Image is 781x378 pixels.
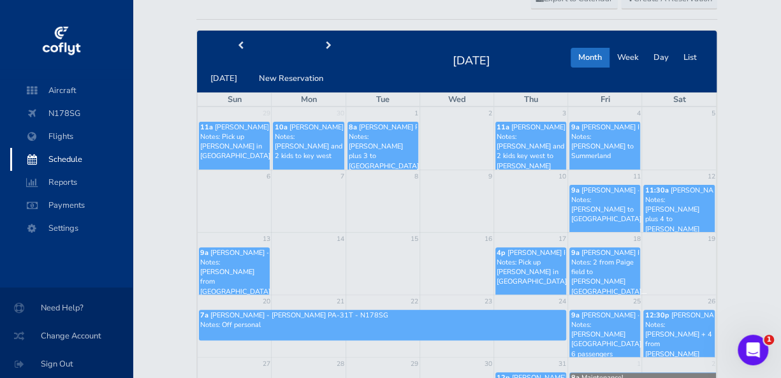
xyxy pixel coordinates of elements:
span: [PERSON_NAME] - [PERSON_NAME] PA-31T - N178SG [210,248,388,258]
a: 11 [631,170,641,183]
span: Schedule [23,148,120,171]
span: Change Account [15,324,117,347]
span: [PERSON_NAME] - [PERSON_NAME] PA-31T - N178SG [581,310,759,320]
span: 10a [274,122,287,132]
button: Month [571,48,609,68]
a: 1 [635,358,641,370]
span: Mon [301,94,317,105]
a: 24 [557,295,567,308]
button: List [675,48,704,68]
span: 9a [571,122,579,132]
span: 9a [571,310,579,320]
span: 9a [571,248,579,258]
span: Fri [600,94,609,105]
button: prev [197,36,285,56]
span: Sun [228,94,242,105]
a: 19 [706,233,716,245]
span: Settings [23,217,120,240]
a: 12 [706,170,716,183]
span: [PERSON_NAME] - [PERSON_NAME] PA-31T - N178SG [581,185,759,195]
a: 27 [261,358,271,370]
a: 2 [710,358,716,370]
a: 6 [265,170,271,183]
a: 9 [487,170,493,183]
span: [PERSON_NAME] PA-31T - N178SG [215,122,332,132]
a: 14 [335,233,346,245]
button: Day [645,48,676,68]
a: 7 [339,170,346,183]
a: 22 [409,295,420,308]
a: 3 [561,107,567,120]
a: 10 [557,170,567,183]
h2: [DATE] [445,50,498,68]
span: N178SG [23,102,120,125]
span: 11:30a [645,185,668,195]
a: 21 [335,295,346,308]
span: 11a [497,122,509,132]
p: Notes: Pick up [PERSON_NAME] in [GEOGRAPHIC_DATA] [497,258,565,287]
a: 13 [261,233,271,245]
a: 16 [483,233,493,245]
p: Notes: [PERSON_NAME] plus 4 to [PERSON_NAME][GEOGRAPHIC_DATA] [GEOGRAPHIC_DATA] from [PERSON_NAME] [645,195,713,273]
a: 17 [557,233,567,245]
a: 28 [335,358,346,370]
a: 4 [635,107,641,120]
p: Notes: [PERSON_NAME] to [GEOGRAPHIC_DATA] [571,195,639,224]
a: 29 [261,107,271,120]
a: 30 [483,358,493,370]
a: 5 [710,107,716,120]
span: Sat [673,94,685,105]
span: Tue [376,94,390,105]
a: 31 [557,358,567,370]
span: 8a [349,122,357,132]
p: Notes: Off personal [200,320,566,330]
a: 29 [409,358,420,370]
span: [PERSON_NAME] PA-31T - N178SG [289,122,405,132]
button: [DATE] [203,69,245,89]
p: Notes: [PERSON_NAME] to Summerland [571,132,639,161]
span: Flights [23,125,120,148]
span: 9a [200,248,208,258]
span: [PERSON_NAME] PA-31T - N178SG [581,122,697,132]
button: Week [609,48,646,68]
p: Notes: 2 from Paige field to [PERSON_NAME][GEOGRAPHIC_DATA].... [PERSON_NAME]'s friends [571,258,639,316]
a: 2 [487,107,493,120]
span: Payments [23,194,120,217]
button: next [284,36,372,56]
a: 30 [335,107,346,120]
a: 26 [706,295,716,308]
a: 25 [631,295,641,308]
p: Notes: [PERSON_NAME] and 2 kids key west to [PERSON_NAME] [497,132,565,171]
p: Notes: [PERSON_NAME] plus 3 to [GEOGRAPHIC_DATA] ([PERSON_NAME]) [349,132,417,180]
span: [PERSON_NAME] - [PERSON_NAME] PA-31T - N178SG [210,310,388,320]
span: 12:30p [645,310,669,320]
span: [PERSON_NAME] PA-31T - N178SG [511,122,628,132]
span: Thu [524,94,538,105]
span: 4p [497,248,506,258]
p: Notes: Pick up [PERSON_NAME] in [GEOGRAPHIC_DATA] [200,132,269,161]
span: Wed [448,94,465,105]
span: 1 [764,335,774,345]
span: [PERSON_NAME] PA-31T - N178SG [581,248,697,258]
a: 18 [631,233,641,245]
span: Reports [23,171,120,194]
span: Sign Out [15,353,117,375]
a: 23 [483,295,493,308]
a: 1 [413,107,420,120]
span: [PERSON_NAME] PA-31T - N178SG [507,248,624,258]
span: 9a [571,185,579,195]
p: Notes: [PERSON_NAME] and 2 kids to key west [274,132,342,161]
span: Aircraft [23,79,120,102]
button: New Reservation [251,69,331,89]
p: Notes: [PERSON_NAME][GEOGRAPHIC_DATA] 6 passengers returning [571,320,639,368]
span: 11a [200,122,213,132]
a: 15 [409,233,420,245]
a: 20 [261,295,271,308]
a: 8 [413,170,420,183]
span: [PERSON_NAME] PA-31T - N178SG [359,122,476,132]
span: Need Help? [15,296,117,319]
iframe: Intercom live chat [738,335,768,365]
span: 7a [200,310,208,320]
img: coflyt logo [40,22,82,61]
p: Notes: [PERSON_NAME] from [GEOGRAPHIC_DATA] [200,258,269,296]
